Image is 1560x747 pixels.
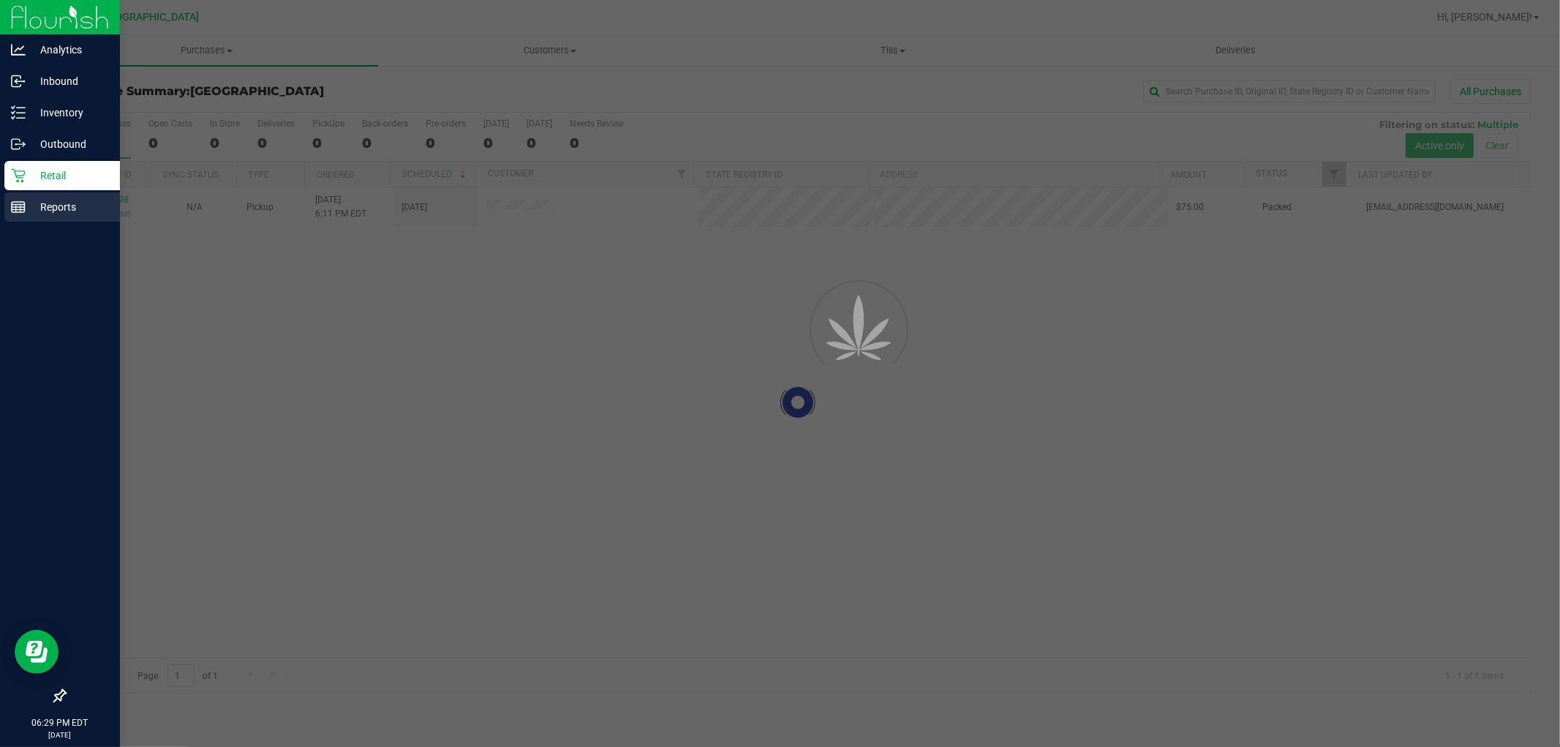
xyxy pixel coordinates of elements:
p: 06:29 PM EDT [7,716,113,729]
p: Analytics [26,41,113,59]
p: [DATE] [7,729,113,740]
inline-svg: Reports [11,200,26,214]
inline-svg: Inbound [11,74,26,89]
inline-svg: Inventory [11,105,26,120]
p: Retail [26,167,113,184]
iframe: Resource center [15,630,59,674]
inline-svg: Outbound [11,137,26,151]
inline-svg: Retail [11,168,26,183]
p: Outbound [26,135,113,153]
p: Inbound [26,72,113,90]
inline-svg: Analytics [11,42,26,57]
p: Reports [26,198,113,216]
p: Inventory [26,104,113,121]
